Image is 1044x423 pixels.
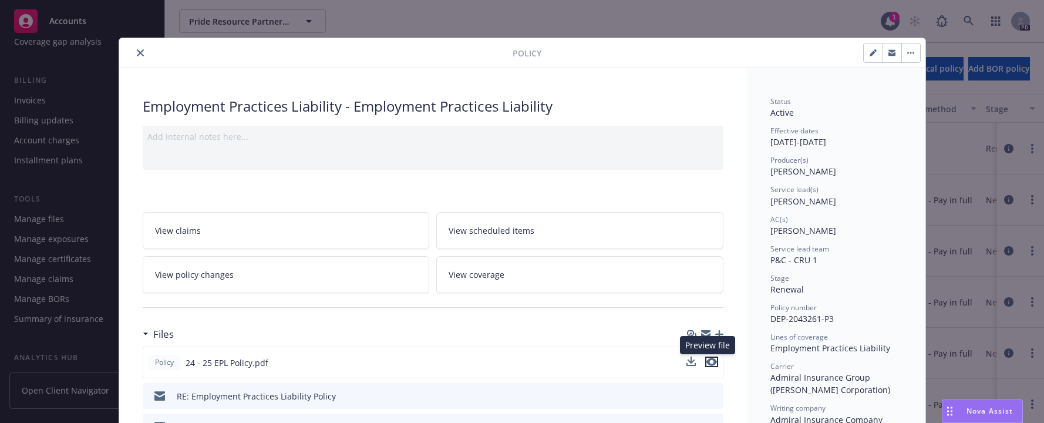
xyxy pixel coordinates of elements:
button: download file [689,390,699,402]
span: Service lead(s) [770,184,819,194]
div: Employment Practices Liability - Employment Practices Liability [143,96,723,116]
button: download file [686,357,696,369]
span: Effective dates [770,126,819,136]
span: View claims [155,224,201,237]
span: P&C - CRU 1 [770,254,817,266]
span: [PERSON_NAME] [770,225,836,236]
div: Files [143,327,174,342]
a: View policy changes [143,256,430,293]
span: [PERSON_NAME] [770,196,836,207]
span: Policy [153,357,176,368]
button: download file [686,357,696,366]
span: Renewal [770,284,804,295]
button: close [133,46,147,60]
span: [PERSON_NAME] [770,166,836,177]
span: Status [770,96,791,106]
span: Employment Practices Liability [770,343,890,354]
span: Writing company [770,403,826,413]
span: Policy [513,47,541,59]
span: View scheduled items [449,224,534,237]
div: Drag to move [942,400,957,422]
span: Admiral Insurance Group ([PERSON_NAME] Corporation) [770,372,890,395]
span: Active [770,107,794,118]
div: Add internal notes here... [147,130,719,143]
h3: Files [153,327,174,342]
span: Carrier [770,361,794,371]
a: View scheduled items [436,212,723,249]
a: View claims [143,212,430,249]
span: Service lead team [770,244,829,254]
div: Preview file [680,336,735,354]
span: DEP-2043261-P3 [770,313,834,324]
span: Nova Assist [966,406,1013,416]
button: Nova Assist [942,399,1023,423]
div: RE: Employment Practices Liability Policy [177,390,336,402]
button: preview file [705,357,718,369]
span: Policy number [770,303,817,313]
button: preview file [708,390,719,402]
a: View coverage [436,256,723,293]
span: 24 - 25 EPL Policy.pdf [186,357,268,369]
button: preview file [705,357,718,367]
div: [DATE] - [DATE] [770,126,902,148]
span: AC(s) [770,214,788,224]
span: Stage [770,273,789,283]
span: Lines of coverage [770,332,828,342]
span: Producer(s) [770,155,809,165]
span: View policy changes [155,268,234,281]
span: View coverage [449,268,504,281]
